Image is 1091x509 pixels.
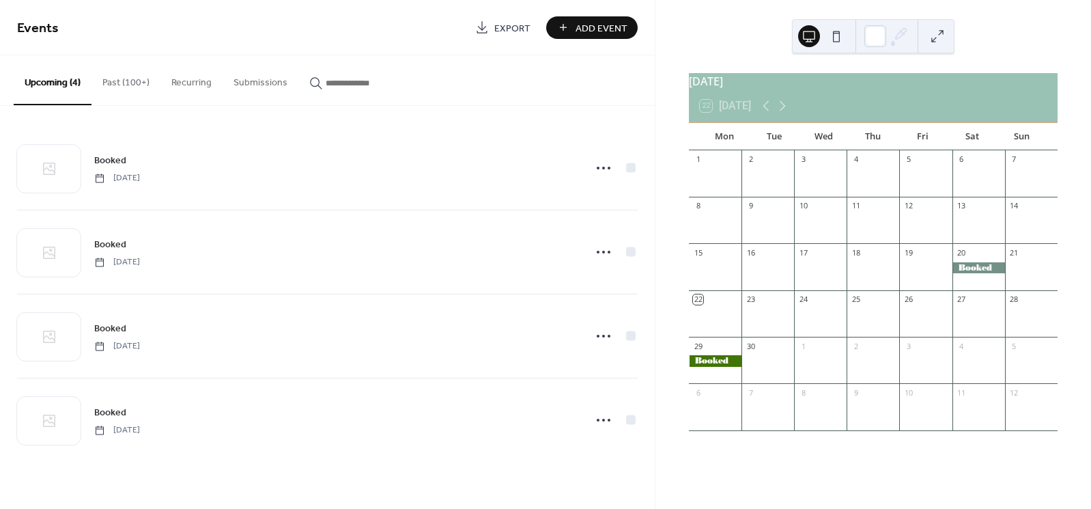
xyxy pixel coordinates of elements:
div: 8 [693,201,703,211]
div: 11 [851,201,861,211]
div: [DATE] [689,73,1058,90]
span: Export [494,21,530,36]
div: Wed [799,123,849,150]
div: Sat [948,123,997,150]
div: 1 [693,154,703,165]
span: Booked [94,154,126,168]
span: Booked [94,238,126,252]
div: 1 [798,341,808,351]
span: Booked [94,322,126,336]
div: 8 [798,387,808,398]
div: 7 [1009,154,1019,165]
button: Add Event [546,16,638,39]
div: 10 [903,387,913,398]
div: 3 [903,341,913,351]
div: 24 [798,294,808,305]
div: 28 [1009,294,1019,305]
div: 20 [957,247,967,258]
div: 13 [957,201,967,211]
div: 16 [746,247,756,258]
span: Add Event [576,21,627,36]
span: [DATE] [94,340,140,353]
div: Tue [749,123,799,150]
span: [DATE] [94,172,140,184]
div: 3 [798,154,808,165]
div: 27 [957,294,967,305]
div: 9 [746,201,756,211]
span: [DATE] [94,256,140,269]
div: 26 [903,294,913,305]
div: Thu [849,123,898,150]
div: Booked [689,355,741,367]
div: 12 [1009,387,1019,398]
div: 10 [798,201,808,211]
button: Submissions [223,55,298,104]
div: 5 [903,154,913,165]
div: 12 [903,201,913,211]
div: Sun [997,123,1047,150]
div: 11 [957,387,967,398]
a: Booked [94,404,126,420]
div: 5 [1009,341,1019,351]
div: Mon [700,123,750,150]
div: 4 [957,341,967,351]
div: 19 [903,247,913,258]
div: 22 [693,294,703,305]
div: 25 [851,294,861,305]
span: Events [17,15,59,42]
div: 14 [1009,201,1019,211]
div: Fri [898,123,948,150]
div: 6 [957,154,967,165]
span: Booked [94,406,126,420]
div: 4 [851,154,861,165]
a: Export [465,16,541,39]
div: 17 [798,247,808,258]
a: Booked [94,320,126,336]
a: Booked [94,236,126,252]
button: Past (100+) [91,55,160,104]
div: 30 [746,341,756,351]
a: Booked [94,152,126,168]
span: [DATE] [94,424,140,437]
div: 21 [1009,247,1019,258]
div: 2 [851,341,861,351]
button: Upcoming (4) [14,55,91,105]
div: 15 [693,247,703,258]
div: 29 [693,341,703,351]
div: 23 [746,294,756,305]
button: Recurring [160,55,223,104]
div: 9 [851,387,861,398]
div: 6 [693,387,703,398]
div: 7 [746,387,756,398]
div: Booked [952,262,1005,274]
div: 18 [851,247,861,258]
div: 2 [746,154,756,165]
